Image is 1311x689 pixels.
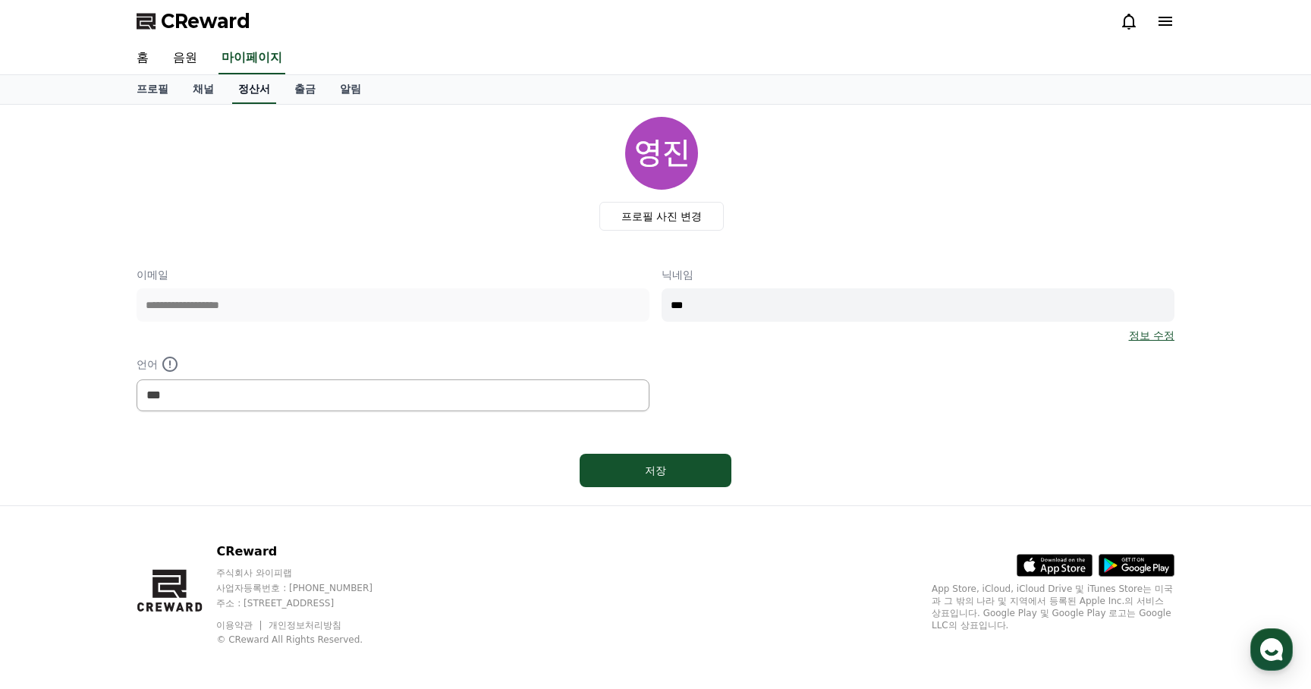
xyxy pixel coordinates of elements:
p: App Store, iCloud, iCloud Drive 및 iTunes Store는 미국과 그 밖의 나라 및 지역에서 등록된 Apple Inc.의 서비스 상표입니다. Goo... [932,583,1174,631]
p: 주식회사 와이피랩 [216,567,401,579]
a: 정보 수정 [1129,328,1174,343]
p: 이메일 [137,267,649,282]
a: 출금 [282,75,328,104]
a: 정산서 [232,75,276,104]
p: 사업자등록번호 : [PHONE_NUMBER] [216,582,401,594]
button: 저장 [580,454,731,487]
p: 언어 [137,355,649,373]
a: 이용약관 [216,620,264,631]
a: 채널 [181,75,226,104]
a: 마이페이지 [218,42,285,74]
a: 홈 [5,481,100,519]
a: 대화 [100,481,196,519]
span: 대화 [139,505,157,517]
p: CReward [216,543,401,561]
label: 프로필 사진 변경 [599,202,725,231]
a: CReward [137,9,250,33]
span: CReward [161,9,250,33]
a: 알림 [328,75,373,104]
a: 설정 [196,481,291,519]
a: 음원 [161,42,209,74]
a: 홈 [124,42,161,74]
span: 홈 [48,504,57,516]
p: 닉네임 [662,267,1174,282]
div: 저장 [610,463,701,478]
img: profile_image [625,117,698,190]
a: 개인정보처리방침 [269,620,341,631]
span: 설정 [234,504,253,516]
p: 주소 : [STREET_ADDRESS] [216,597,401,609]
p: © CReward All Rights Reserved. [216,634,401,646]
a: 프로필 [124,75,181,104]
